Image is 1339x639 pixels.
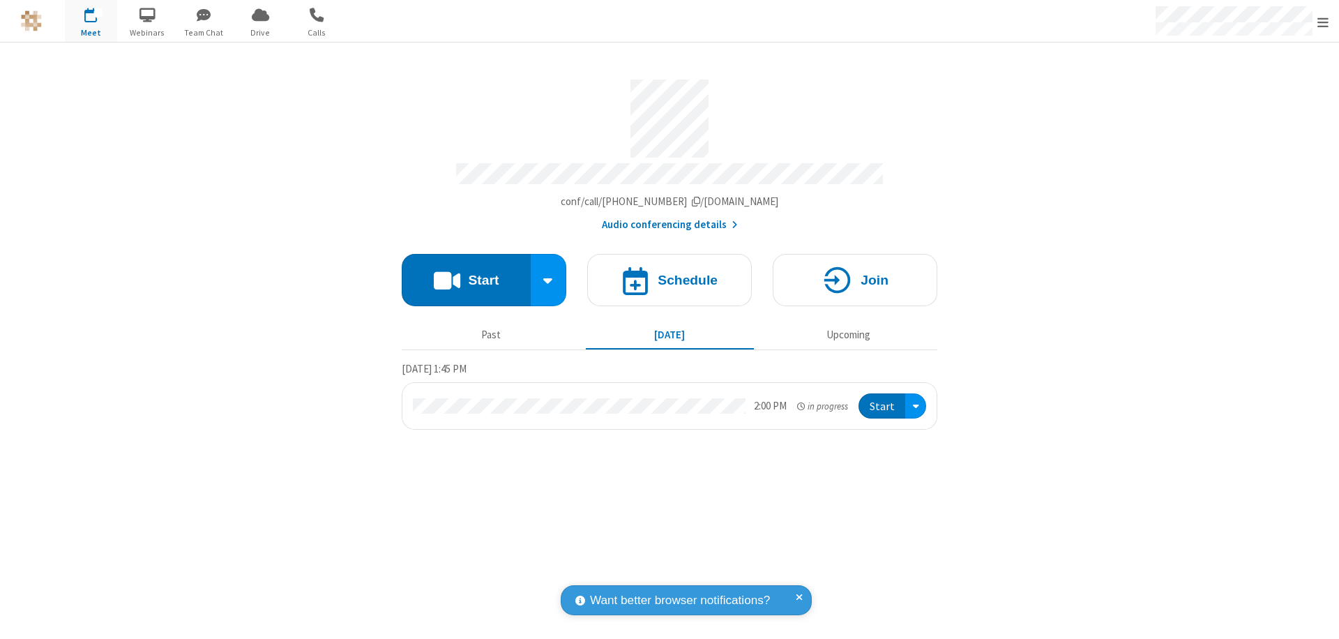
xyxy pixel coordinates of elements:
[407,322,575,348] button: Past
[658,273,718,287] h4: Schedule
[178,27,230,39] span: Team Chat
[773,254,937,306] button: Join
[1304,603,1329,629] iframe: Chat
[586,322,754,348] button: [DATE]
[861,273,888,287] h4: Join
[291,27,343,39] span: Calls
[561,195,779,208] span: Copy my meeting room link
[402,69,937,233] section: Account details
[121,27,174,39] span: Webinars
[234,27,287,39] span: Drive
[402,362,467,375] span: [DATE] 1:45 PM
[858,393,905,419] button: Start
[561,194,779,210] button: Copy my meeting room linkCopy my meeting room link
[65,27,117,39] span: Meet
[531,254,567,306] div: Start conference options
[402,361,937,430] section: Today's Meetings
[764,322,932,348] button: Upcoming
[905,393,926,419] div: Open menu
[602,217,738,233] button: Audio conferencing details
[587,254,752,306] button: Schedule
[402,254,531,306] button: Start
[754,398,787,414] div: 2:00 PM
[468,273,499,287] h4: Start
[94,8,103,18] div: 1
[797,400,848,413] em: in progress
[21,10,42,31] img: QA Selenium DO NOT DELETE OR CHANGE
[590,592,770,610] span: Want better browser notifications?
